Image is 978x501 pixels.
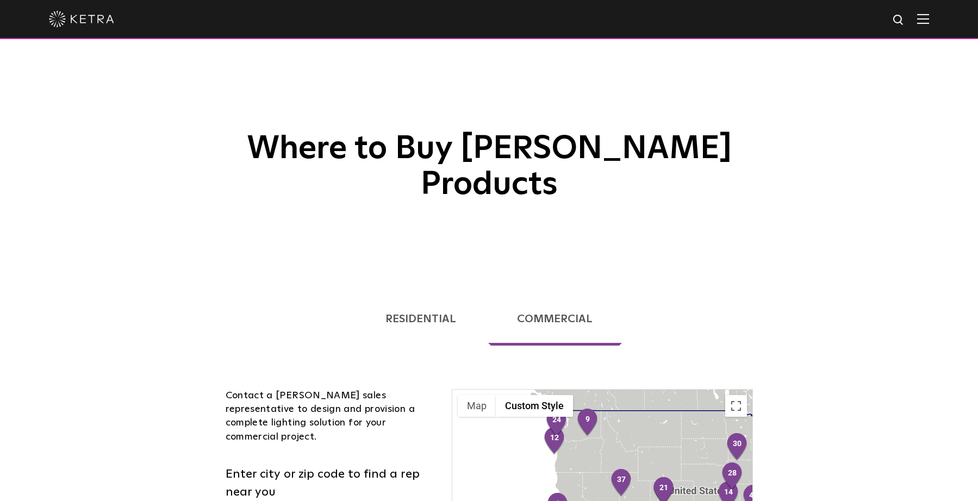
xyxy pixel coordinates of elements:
div: 28 [721,462,744,491]
div: 30 [726,433,749,462]
img: ketra-logo-2019-white [49,11,114,27]
div: Contact a [PERSON_NAME] sales representative to design and provision a complete lighting solution... [226,389,436,444]
a: Commercial [488,292,622,346]
div: 37 [610,468,633,498]
a: Residential [356,292,485,346]
h1: Where to Buy [PERSON_NAME] Products [217,49,761,203]
div: 24 [545,409,568,438]
div: 9 [576,408,599,437]
button: Show street map [458,395,496,417]
button: Toggle fullscreen view [725,395,747,417]
img: search icon [892,14,906,27]
div: 12 [543,427,566,456]
img: Hamburger%20Nav.svg [917,14,929,24]
button: Custom Style [496,395,573,417]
